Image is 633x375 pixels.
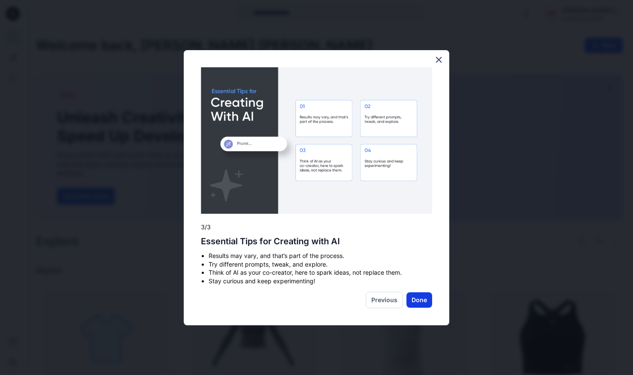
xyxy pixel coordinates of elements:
p: 3/3 [201,223,432,231]
li: Try different prompts, tweak, and explore. [209,260,432,269]
button: Close [435,53,443,66]
button: Previous [366,292,403,308]
li: Results may vary, and that’s part of the process. [209,252,432,260]
h2: Essential Tips for Creating with AI [201,236,432,246]
button: Done [406,292,432,308]
li: Stay curious and keep experimenting! [209,277,432,285]
li: Think of AI as your co-creator, here to spark ideas, not replace them. [209,268,432,277]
